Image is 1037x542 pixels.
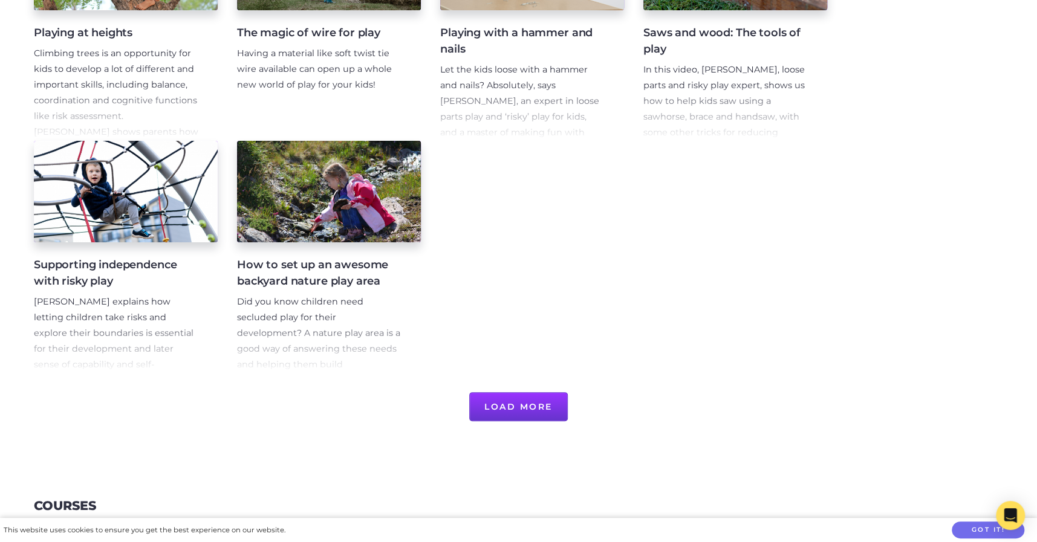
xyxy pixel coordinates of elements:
span: In this video, [PERSON_NAME], loose parts and risky play expert, shows us how to help kids saw us... [643,64,805,169]
a: Supporting independence with risky play [PERSON_NAME] explains how letting children take risks an... [34,141,218,373]
span: Did you know children need secluded play for their development? A nature play area is a good way ... [237,296,400,401]
h4: Playing with a hammer and nails [440,25,605,57]
button: Got it! [952,521,1024,539]
h4: Supporting independence with risky play [34,257,198,289]
h4: The magic of wire for play [237,25,401,41]
span: Let the kids loose with a hammer and nails? Absolutely, says [PERSON_NAME], an expert in loose pa... [440,64,599,153]
a: How to set up an awesome backyard nature play area Did you know children need secluded play for t... [237,141,421,373]
span: Climbing trees is an opportunity for kids to develop a lot of different and important skills, inc... [34,48,198,168]
div: Open Intercom Messenger [996,501,1025,530]
div: This website uses cookies to ensure you get the best experience on our website. [4,524,285,537]
span: [PERSON_NAME] explains how letting children take risks and explore their boundaries is essential ... [34,296,193,386]
span: Having a material like soft twist tie wire available can open up a whole new world of play for yo... [237,48,392,90]
h3: Courses [34,498,96,514]
h4: Playing at heights [34,25,198,41]
button: Load More [469,392,568,421]
h4: Saws and wood: The tools of play [643,25,808,57]
h4: How to set up an awesome backyard nature play area [237,257,401,289]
